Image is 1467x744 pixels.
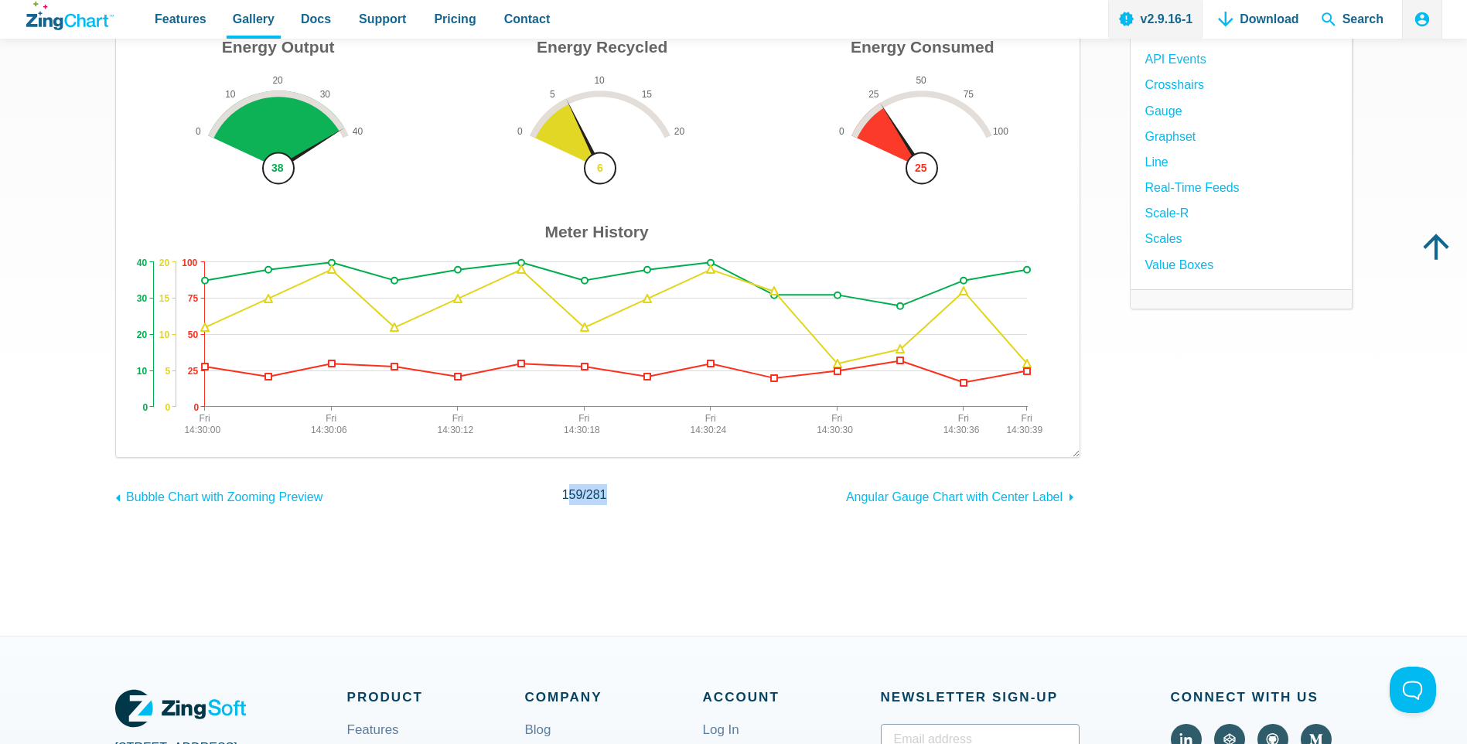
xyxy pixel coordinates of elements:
span: Bubble Chart with Zooming Preview [126,490,322,503]
span: Newsletter Sign‑up [881,686,1080,708]
span: Company [525,686,703,708]
span: Docs [301,9,331,29]
span: Pricing [434,9,476,29]
a: Angular Gauge Chart with Center Label [846,483,1080,507]
a: Graphset [1145,126,1196,147]
a: ZingSoft Logo. Click to visit the ZingSoft site (external). [115,686,246,731]
a: ZingChart Logo. Click to return to the homepage [26,2,114,30]
span: Features [155,9,206,29]
span: 159 [562,488,583,501]
span: Connect With Us [1171,686,1353,708]
span: Angular Gauge Chart with Center Label [846,490,1063,503]
a: Bubble Chart with Zooming Preview [115,483,323,507]
iframe: Toggle Customer Support [1390,667,1436,713]
a: Gauge [1145,101,1182,121]
span: Contact [504,9,551,29]
a: API Events [1145,49,1206,70]
a: Scales [1145,228,1182,249]
a: Line [1145,152,1168,172]
span: Support [359,9,406,29]
a: Value Boxes [1145,254,1214,275]
span: Gallery [233,9,275,29]
a: Crosshairs [1145,74,1204,95]
a: Real-Time Feeds [1145,177,1240,198]
span: Account [703,686,881,708]
span: Product [347,686,525,708]
span: / [562,484,607,505]
span: 281 [586,488,607,501]
a: Scale-R [1145,203,1189,224]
